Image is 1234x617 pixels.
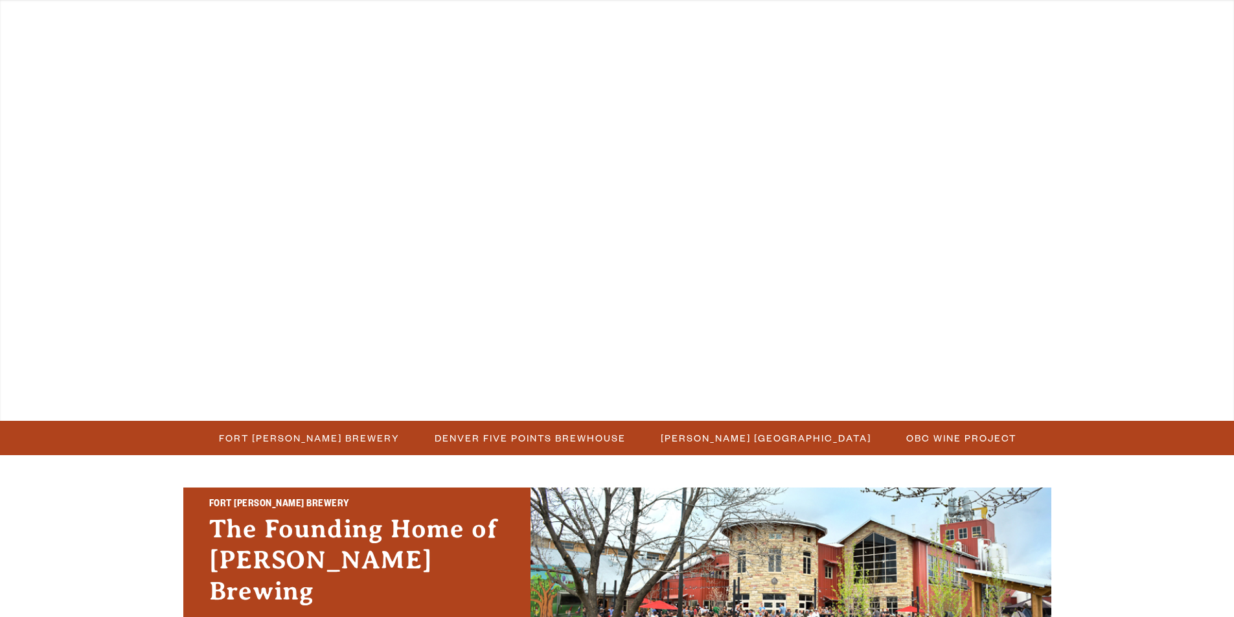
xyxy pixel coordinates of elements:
[262,8,350,38] a: Taprooms
[608,8,657,38] a: Odell Home
[898,429,1023,447] a: OBC Wine Project
[906,429,1016,447] span: OBC Wine Project
[847,16,895,27] span: Impact
[435,429,626,447] span: Denver Five Points Brewhouse
[963,16,1044,27] span: Beer Finder
[513,16,565,27] span: Winery
[661,429,871,447] span: [PERSON_NAME] [GEOGRAPHIC_DATA]
[697,8,788,38] a: Our Story
[163,8,212,38] a: Beer
[839,8,904,38] a: Impact
[427,429,632,447] a: Denver Five Points Brewhouse
[401,8,453,38] a: Gear
[172,16,203,27] span: Beer
[271,16,342,27] span: Taprooms
[705,16,780,27] span: Our Story
[505,8,573,38] a: Winery
[211,429,406,447] a: Fort [PERSON_NAME] Brewery
[209,497,505,513] h2: Fort [PERSON_NAME] Brewery
[954,8,1053,38] a: Beer Finder
[219,429,400,447] span: Fort [PERSON_NAME] Brewery
[409,16,445,27] span: Gear
[653,429,878,447] a: [PERSON_NAME] [GEOGRAPHIC_DATA]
